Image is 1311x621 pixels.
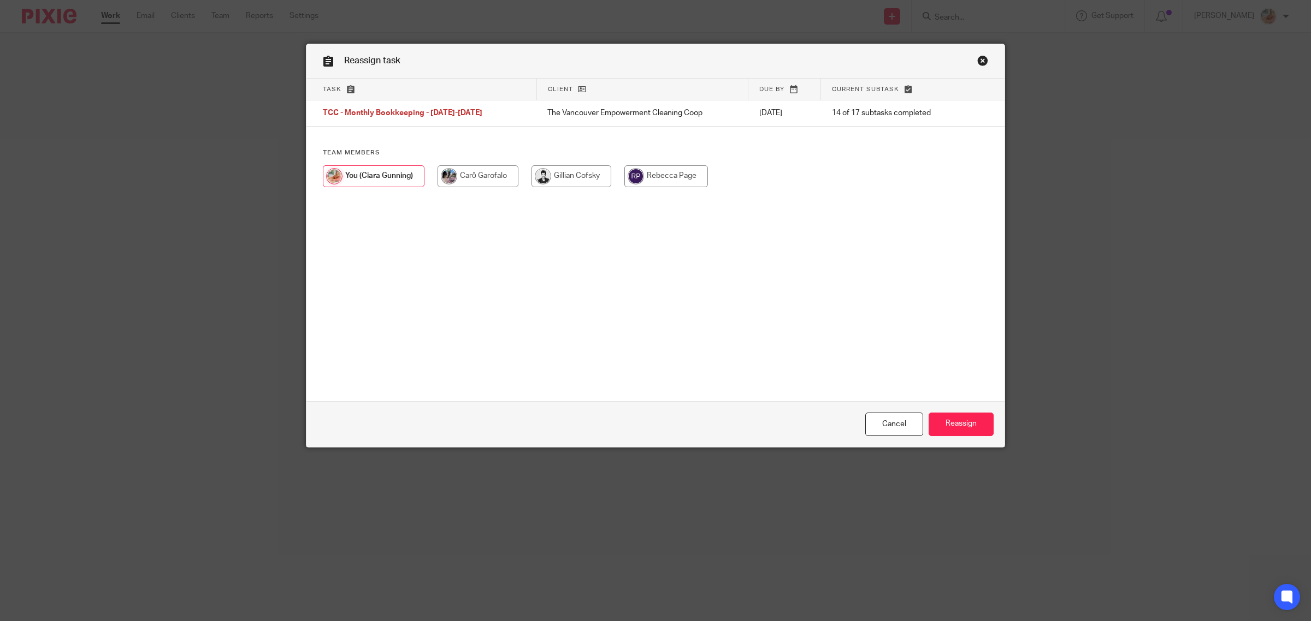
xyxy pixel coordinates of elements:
td: 14 of 17 subtasks completed [821,100,965,127]
h4: Team members [323,148,988,157]
a: Close this dialog window [865,413,923,436]
p: [DATE] [759,108,810,118]
span: Client [548,86,573,92]
a: Close this dialog window [977,55,988,70]
p: The Vancouver Empowerment Cleaning Coop [547,108,737,118]
span: Reassign task [344,56,400,65]
input: Reassign [929,413,994,436]
span: TCC - Monthly Bookkeeping - [DATE]-[DATE] [323,110,482,117]
span: Due by [759,86,784,92]
span: Current subtask [832,86,899,92]
span: Task [323,86,341,92]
